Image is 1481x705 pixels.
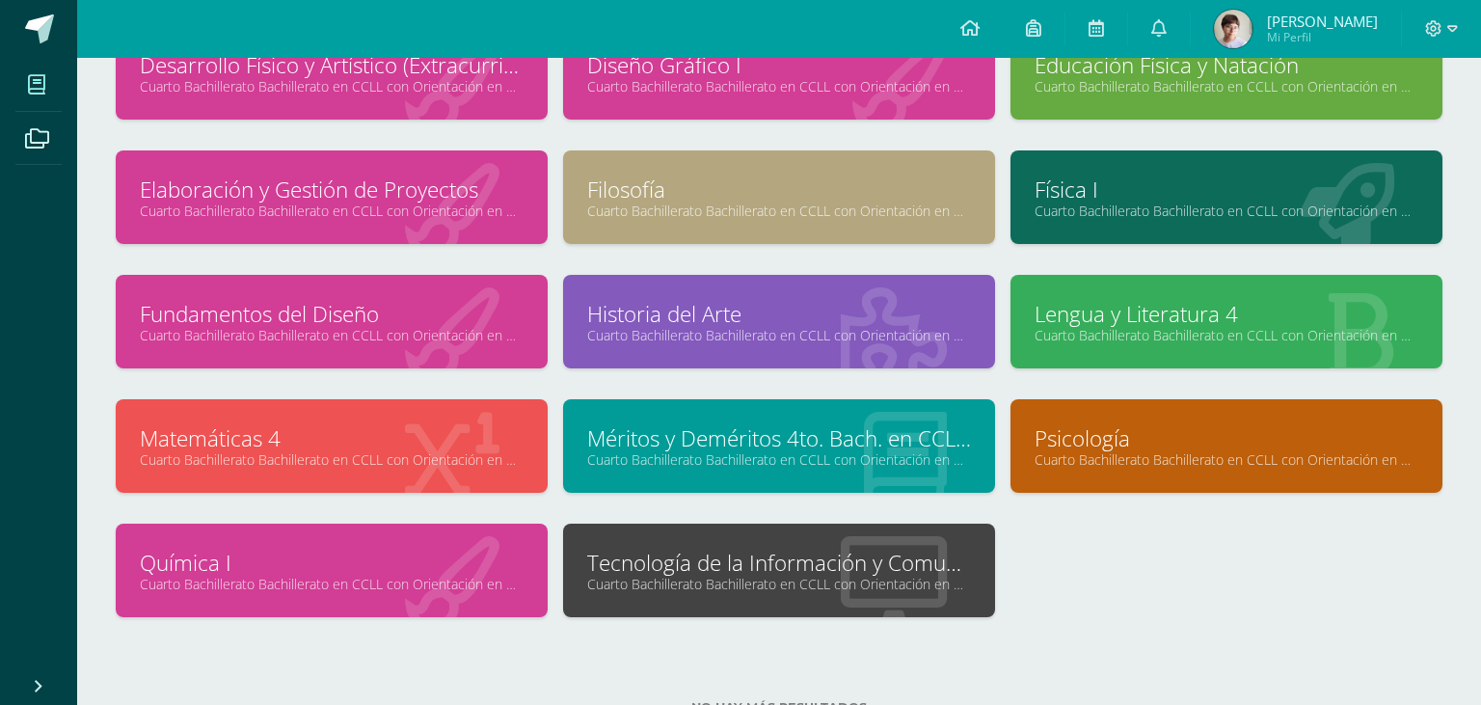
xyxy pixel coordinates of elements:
a: Educación Física y Natación [1035,50,1418,80]
a: Lengua y Literatura 4 [1035,299,1418,329]
a: Psicología [1035,423,1418,453]
span: [PERSON_NAME] [1267,12,1378,31]
a: Matemáticas 4 [140,423,524,453]
a: Física I [1035,175,1418,204]
a: Diseño Gráfico I [587,50,971,80]
a: Elaboración y Gestión de Proyectos [140,175,524,204]
a: Fundamentos del Diseño [140,299,524,329]
span: Mi Perfil [1267,29,1378,45]
a: Cuarto Bachillerato Bachillerato en CCLL con Orientación en Diseño Gráfico "A" [587,77,971,95]
a: Desarrollo Físico y Artístico (Extracurricular) [140,50,524,80]
a: Cuarto Bachillerato Bachillerato en CCLL con Orientación en Diseño Gráfico "A" [587,575,971,593]
a: Cuarto Bachillerato Bachillerato en CCLL con Orientación en Diseño Gráfico "A" [140,77,524,95]
a: Cuarto Bachillerato Bachillerato en CCLL con Orientación en Diseño Gráfico "A" [1035,326,1418,344]
a: Cuarto Bachillerato Bachillerato en CCLL con Orientación en Diseño Gráfico "A" [140,326,524,344]
a: Cuarto Bachillerato Bachillerato en CCLL con Orientación en Diseño Gráfico "A" [140,450,524,469]
a: Cuarto Bachillerato Bachillerato en CCLL con Orientación en Diseño Gráfico "A" [1035,450,1418,469]
a: Filosofía [587,175,971,204]
a: Cuarto Bachillerato Bachillerato en CCLL con Orientación en Diseño Gráfico "A" [140,575,524,593]
a: Méritos y Deméritos 4to. Bach. en CCLL. con Orientación en Diseño Gráfico "A" [587,423,971,453]
a: Cuarto Bachillerato Bachillerato en CCLL con Orientación en Diseño Gráfico "A" [587,326,971,344]
a: Tecnología de la Información y Comunicación (TIC) [587,548,971,578]
img: 8dbe78c588fc18eac20924e492a28903.png [1214,10,1252,48]
a: Cuarto Bachillerato Bachillerato en CCLL con Orientación en Diseño Gráfico "A" [1035,202,1418,220]
a: Cuarto Bachillerato Bachillerato en CCLL con Orientación en Diseño Gráfico "A" [1035,77,1418,95]
a: Cuarto Bachillerato Bachillerato en CCLL con Orientación en Diseño Gráfico "A" [587,202,971,220]
a: Cuarto Bachillerato Bachillerato en CCLL con Orientación en Diseño Gráfico "A" [587,450,971,469]
a: Historia del Arte [587,299,971,329]
a: Química I [140,548,524,578]
a: Cuarto Bachillerato Bachillerato en CCLL con Orientación en Diseño Gráfico "A" [140,202,524,220]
